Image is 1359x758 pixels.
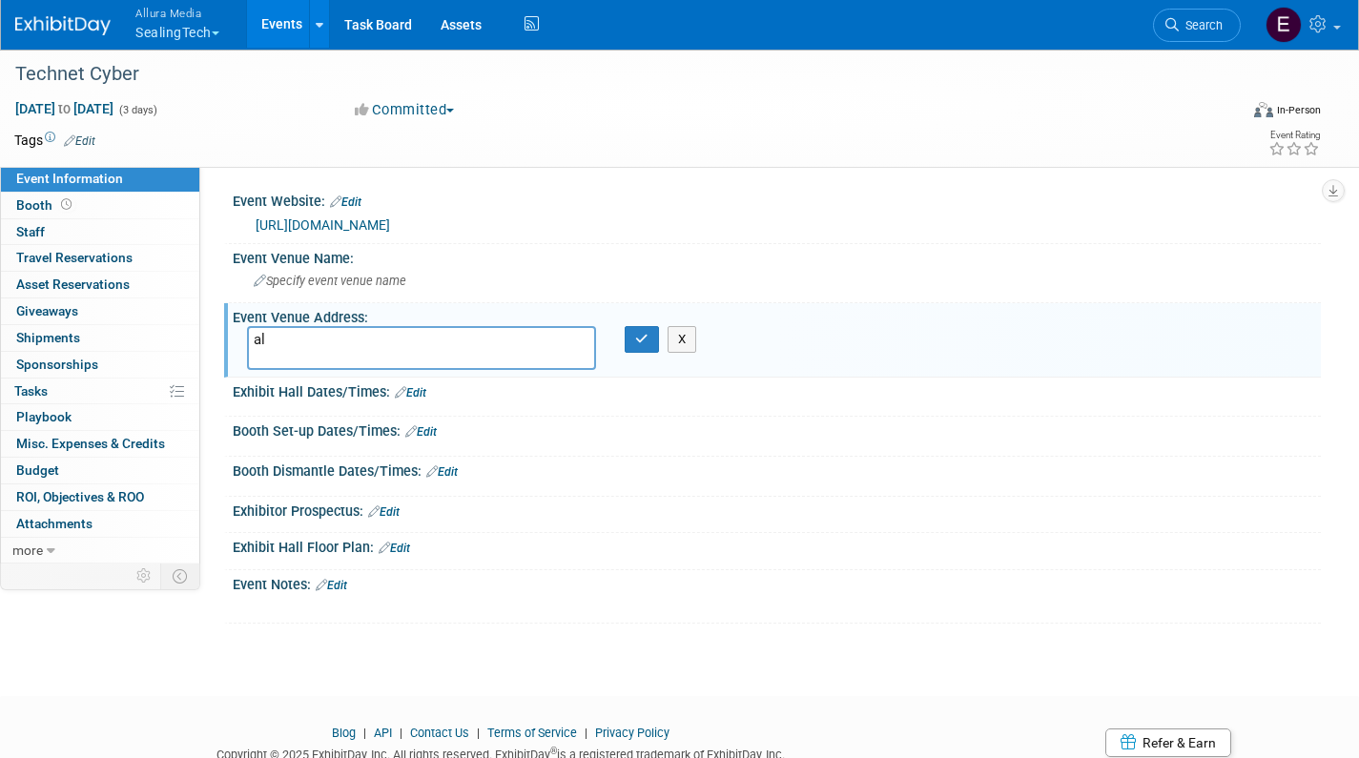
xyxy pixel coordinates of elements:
span: Event Information [16,171,123,186]
a: Travel Reservations [1,245,199,271]
span: | [395,726,407,740]
a: Edit [368,505,400,519]
span: [DATE] [DATE] [14,100,114,117]
a: Terms of Service [487,726,577,740]
span: Staff [16,224,45,239]
div: Event Venue Name: [233,244,1321,268]
span: Sponsorships [16,357,98,372]
span: Tasks [14,383,48,399]
button: X [668,326,697,353]
td: Tags [14,131,95,150]
div: Booth Dismantle Dates/Times: [233,457,1321,481]
span: Misc. Expenses & Credits [16,436,165,451]
div: Exhibit Hall Dates/Times: [233,378,1321,402]
a: Refer & Earn [1105,728,1231,757]
div: Event Website: [233,187,1321,212]
a: Booth [1,193,199,218]
div: Event Format [1127,99,1321,128]
a: Edit [330,195,361,209]
a: Asset Reservations [1,272,199,297]
a: Blog [332,726,356,740]
a: [URL][DOMAIN_NAME] [256,217,390,233]
a: Edit [379,542,410,555]
span: Giveaways [16,303,78,318]
a: Search [1153,9,1241,42]
span: ROI, Objectives & ROO [16,489,144,504]
span: more [12,543,43,558]
a: Edit [395,386,426,399]
a: Edit [405,425,437,439]
span: Playbook [16,409,72,424]
span: Specify event venue name [254,274,406,288]
a: Shipments [1,325,199,351]
a: Contact Us [410,726,469,740]
div: Event Rating [1268,131,1320,140]
td: Toggle Event Tabs [161,563,200,588]
span: Attachments [16,516,93,531]
div: In-Person [1276,103,1321,117]
a: API [374,726,392,740]
a: ROI, Objectives & ROO [1,484,199,510]
span: Allura Media [135,3,219,23]
a: Budget [1,458,199,483]
div: Event Venue Address: [233,303,1321,327]
a: Edit [64,134,95,148]
a: Playbook [1,404,199,430]
a: Tasks [1,379,199,404]
a: more [1,538,199,563]
div: Exhibitor Prospectus: [233,497,1321,522]
a: Privacy Policy [595,726,669,740]
div: Exhibit Hall Floor Plan: [233,533,1321,558]
span: | [580,726,592,740]
img: Format-Inperson.png [1254,102,1273,117]
a: Edit [426,465,458,479]
a: Giveaways [1,298,199,324]
span: Budget [16,462,59,478]
a: Misc. Expenses & Credits [1,431,199,457]
div: Event Notes: [233,570,1321,595]
a: Event Information [1,166,199,192]
img: ExhibitDay [15,16,111,35]
span: Search [1179,18,1223,32]
span: | [359,726,371,740]
span: Asset Reservations [16,277,130,292]
span: (3 days) [117,104,157,116]
td: Personalize Event Tab Strip [128,563,161,588]
a: Sponsorships [1,352,199,378]
div: Booth Set-up Dates/Times: [233,417,1321,441]
a: Staff [1,219,199,245]
span: | [472,726,484,740]
sup: ® [550,746,557,756]
a: Attachments [1,511,199,537]
button: Committed [348,100,462,120]
a: Edit [316,579,347,592]
div: Technet Cyber [9,57,1209,92]
span: to [55,101,73,116]
span: Shipments [16,330,80,345]
span: Booth not reserved yet [57,197,75,212]
img: Eric Thompson [1266,7,1302,43]
span: Travel Reservations [16,250,133,265]
span: Booth [16,197,75,213]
